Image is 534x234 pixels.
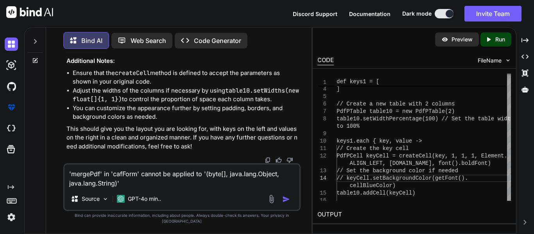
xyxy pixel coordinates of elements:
span: ALIGN_LEFT, [DOMAIN_NAME], font().boldFont) [350,160,491,166]
button: Documentation [349,10,391,18]
div: CODE [317,56,334,65]
span: Discord Support [293,11,337,17]
code: table10.setWidths(new float[]{1, 1}) [73,87,303,104]
div: 11 [317,145,326,152]
img: settings [5,211,18,224]
img: Bind AI [6,6,53,18]
p: Bind can provide inaccurate information, including about people. Always double-check its answers.... [63,213,301,224]
span: FileName [478,57,502,64]
img: icon [282,195,290,203]
code: createCell [115,69,150,77]
div: 6 [317,100,326,108]
p: This should give you the layout you are looking for, with keys on the left and values on the righ... [66,125,299,151]
p: Run [495,36,505,43]
button: Discord Support [293,10,337,18]
div: 4 [317,86,326,93]
div: 10 [317,138,326,145]
img: like [276,157,282,163]
span: // Create a new table with 2 columns [337,101,455,107]
img: Pick Models [102,196,109,202]
span: Documentation [349,11,391,17]
img: GPT-4o mini [117,195,125,203]
div: 13 [317,167,326,175]
span: table10.setWidthPercentage(100) // Set the table w [337,116,501,122]
span: idth [501,116,514,122]
p: Bind AI [81,36,102,45]
h3: Additional Notes: [66,57,299,66]
span: ] [337,86,340,92]
span: // Create the key cell [337,145,409,152]
img: darkAi-studio [5,59,18,72]
span: // keyCell.setBackgroundColor(getFont(). [337,175,468,181]
img: dislike [287,157,293,163]
span: table10.addCell(keyCell) [337,190,416,196]
span: 1 [317,79,326,86]
p: Web Search [131,36,166,45]
div: 5 [317,93,326,100]
img: attachment [267,195,276,204]
span: ement. [487,153,507,159]
img: preview [441,36,448,43]
div: 8 [317,115,326,123]
p: Preview [452,36,473,43]
textarea: 'mergePdf' in 'cafForm' cannot be applied to '(byte[], java.lang.Object, java.lang.String)' [65,164,299,188]
img: chevron down [505,57,511,64]
span: cellBlueColor) [350,182,396,189]
div: 12 [317,152,326,160]
img: copy [265,157,271,163]
img: cloudideIcon [5,122,18,135]
span: Dark mode [402,10,432,18]
p: GPT-4o min.. [128,195,161,203]
div: 14 [317,175,326,182]
span: PdfPCell keyCell = createCell(key, 1, 1, 1, El [337,153,487,159]
li: You can customize the appearance further by setting padding, borders, and background colors as ne... [73,104,299,121]
li: Adjust the widths of the columns if necessary by using to control the proportion of space each co... [73,86,299,104]
span: PdfPTable table10 = new PdfPTable(2) [337,108,455,114]
p: Code Generator [194,36,241,45]
div: 16 [317,197,326,204]
div: 9 [317,130,326,138]
li: Ensure that the method is defined to accept the parameters as shown in your original code. [73,69,299,86]
img: githubDark [5,80,18,93]
img: premium [5,101,18,114]
span: to 100% [337,123,360,129]
span: // Set the background color if needed [337,168,458,174]
img: darkChat [5,38,18,51]
div: 7 [317,108,326,115]
span: keys1.each { key, value -> [337,138,422,144]
div: 15 [317,189,326,197]
h2: OUTPUT [313,205,516,224]
span: def keys1 = [ [337,79,379,85]
p: Source [82,195,100,203]
button: Invite Team [464,6,521,21]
